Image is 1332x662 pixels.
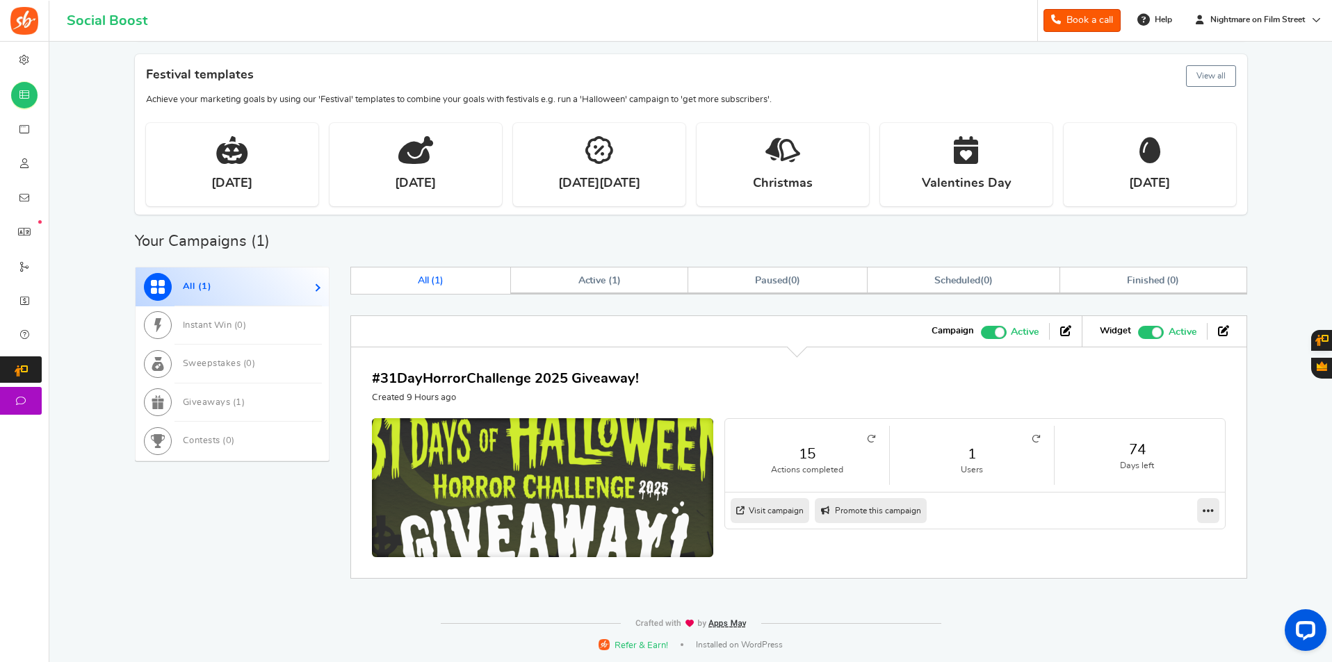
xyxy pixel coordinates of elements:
[1132,8,1179,31] a: Help
[739,464,875,476] small: Actions completed
[211,175,252,192] strong: [DATE]
[418,276,444,286] span: All ( )
[183,321,247,330] span: Instant Win ( )
[1274,604,1332,662] iframe: LiveChat chat widget
[226,436,232,445] span: 0
[67,13,147,28] h1: Social Boost
[681,643,683,646] span: |
[1011,324,1039,340] span: Active
[755,276,788,286] span: Paused
[183,398,245,407] span: Giveaways ( )
[904,444,1040,464] a: 1
[558,175,640,192] strong: [DATE][DATE]
[578,276,622,286] span: Active ( )
[1043,9,1121,32] a: Book a call
[934,276,992,286] span: ( )
[146,94,1236,106] p: Achieve your marketing goals by using our 'Festival' templates to combine your goals with festiva...
[753,175,813,192] strong: Christmas
[635,619,747,628] img: img-footer.webp
[815,498,927,523] a: Promote this campaign
[922,175,1011,192] strong: Valentines Day
[696,639,783,651] span: Installed on WordPress
[183,436,235,445] span: Contests ( )
[434,276,440,286] span: 1
[791,276,797,286] span: 0
[934,276,980,286] span: Scheduled
[1151,14,1172,26] span: Help
[246,359,252,368] span: 0
[38,220,42,224] em: New
[1100,325,1131,338] strong: Widget
[755,276,800,286] span: ( )
[236,398,242,407] span: 1
[183,282,212,291] span: All ( )
[146,63,1236,90] h4: Festival templates
[372,372,639,386] a: #31DayHorrorChallenge 2025 Giveaway!
[1069,460,1205,472] small: Days left
[1129,175,1170,192] strong: [DATE]
[1186,65,1236,87] button: View all
[1127,276,1179,286] span: Finished ( )
[1170,276,1176,286] span: 0
[904,464,1040,476] small: Users
[1055,426,1219,485] li: 74
[1169,324,1196,340] span: Active
[739,444,875,464] a: 15
[10,7,38,35] img: Social Boost
[932,325,974,338] strong: Campaign
[1317,361,1327,371] span: Gratisfaction
[1205,14,1310,26] span: Nightmare on Film Street
[237,321,243,330] span: 0
[1311,358,1332,379] button: Gratisfaction
[372,392,639,404] p: Created 9 Hours ago
[395,175,436,192] strong: [DATE]
[599,638,668,652] a: Refer & Earn!
[256,233,265,249] span: 1
[612,276,617,286] span: 1
[135,234,270,248] h2: Your Campaigns ( )
[1089,323,1207,340] li: Widget activated
[731,498,809,523] a: Visit campaign
[202,282,208,291] span: 1
[984,276,989,286] span: 0
[183,359,256,368] span: Sweepstakes ( )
